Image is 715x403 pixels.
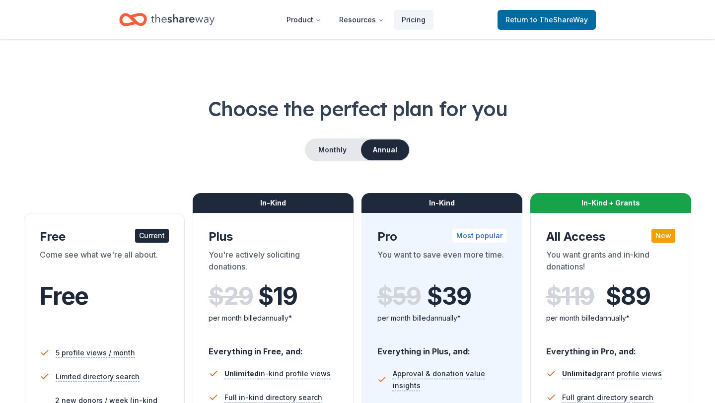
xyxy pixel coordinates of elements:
button: Monthly [306,139,359,160]
button: Annual [361,139,409,160]
span: Limited directory search [56,371,140,383]
span: $ 19 [258,282,297,310]
div: In-Kind [193,193,354,213]
div: Pro [377,229,506,245]
span: to TheShareWay [530,15,588,24]
span: Unlimited [562,369,596,378]
span: grant profile views [562,369,662,378]
span: 5 profile views / month [56,347,135,359]
div: Current [135,229,169,243]
a: Pricing [394,10,433,30]
span: Approval & donation value insights [393,368,506,392]
div: Most popular [452,229,506,243]
nav: Main [279,8,433,31]
div: You want grants and in-kind donations! [546,249,675,276]
div: per month billed annually* [546,312,675,324]
div: Everything in Pro, and: [546,337,675,358]
div: In-Kind [361,193,522,213]
span: in-kind profile views [224,369,331,378]
span: Free [40,281,88,311]
button: Resources [331,10,392,30]
button: Product [279,10,329,30]
div: Everything in Free, and: [209,337,338,358]
div: per month billed annually* [209,312,338,324]
a: Home [119,8,214,31]
h1: Choose the perfect plan for you [24,95,691,123]
div: In-Kind + Grants [530,193,691,213]
div: New [651,229,675,243]
div: per month billed annually* [377,312,506,324]
a: Returnto TheShareWay [498,10,596,30]
div: You want to save even more time. [377,249,506,276]
span: $ 39 [427,282,471,310]
span: $ 89 [606,282,650,310]
span: Return [505,14,588,26]
span: Unlimited [224,369,259,378]
div: All Access [546,229,675,245]
div: Plus [209,229,338,245]
div: Come see what we're all about. [40,249,169,276]
div: You're actively soliciting donations. [209,249,338,276]
div: Free [40,229,169,245]
div: Everything in Plus, and: [377,337,506,358]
